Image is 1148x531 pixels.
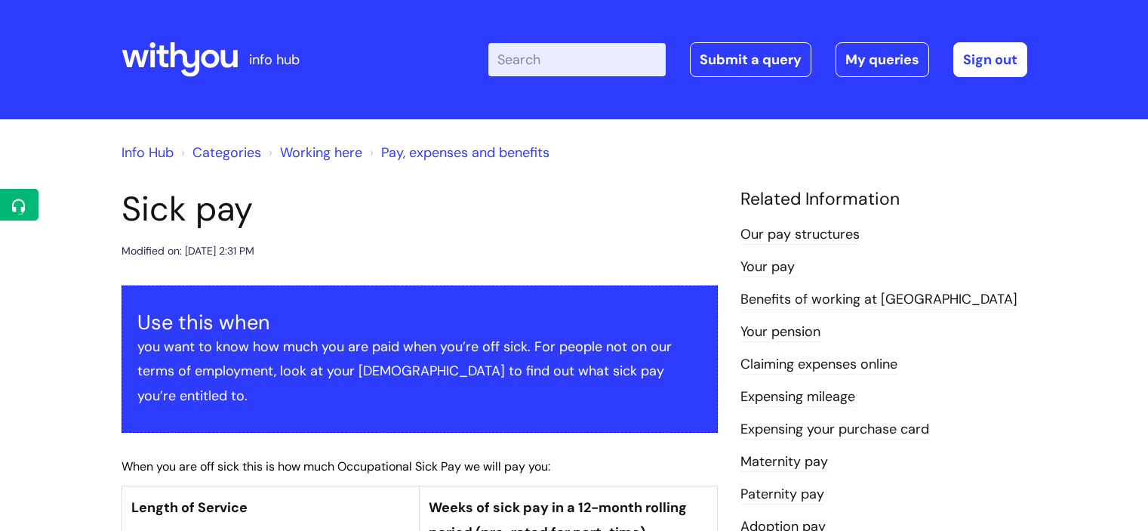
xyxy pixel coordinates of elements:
p: you want to know how much you are paid when you’re off sick. For people not on our terms of emplo... [137,335,702,408]
a: Info Hub [122,144,174,162]
div: Modified on: [DATE] 2:31 PM [122,242,254,261]
h3: Use this when [137,310,702,335]
a: Our pay structures [740,225,860,245]
input: Search [488,43,666,76]
li: Working here [265,140,362,165]
a: Benefits of working at [GEOGRAPHIC_DATA] [740,290,1017,310]
a: Expensing mileage [740,387,855,407]
a: Maternity pay [740,452,828,472]
li: Solution home [177,140,261,165]
div: | - [488,42,1027,77]
span: When you are off sick this is how much Occupational Sick Pay we will pay you: [122,458,550,474]
h4: Related Information [740,189,1027,210]
li: Pay, expenses and benefits [366,140,549,165]
a: Your pension [740,323,820,342]
a: Expensing your purchase card [740,420,929,440]
a: Pay, expenses and benefits [381,144,549,162]
a: Submit a query [690,42,811,77]
h1: Sick pay [122,189,718,230]
a: My queries [836,42,929,77]
a: Working here [280,144,362,162]
a: Categories [192,144,261,162]
a: Claiming expenses online [740,355,897,375]
a: Your pay [740,258,795,277]
a: Sign out [953,42,1027,77]
a: Paternity pay [740,485,824,505]
p: info hub [249,48,300,72]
